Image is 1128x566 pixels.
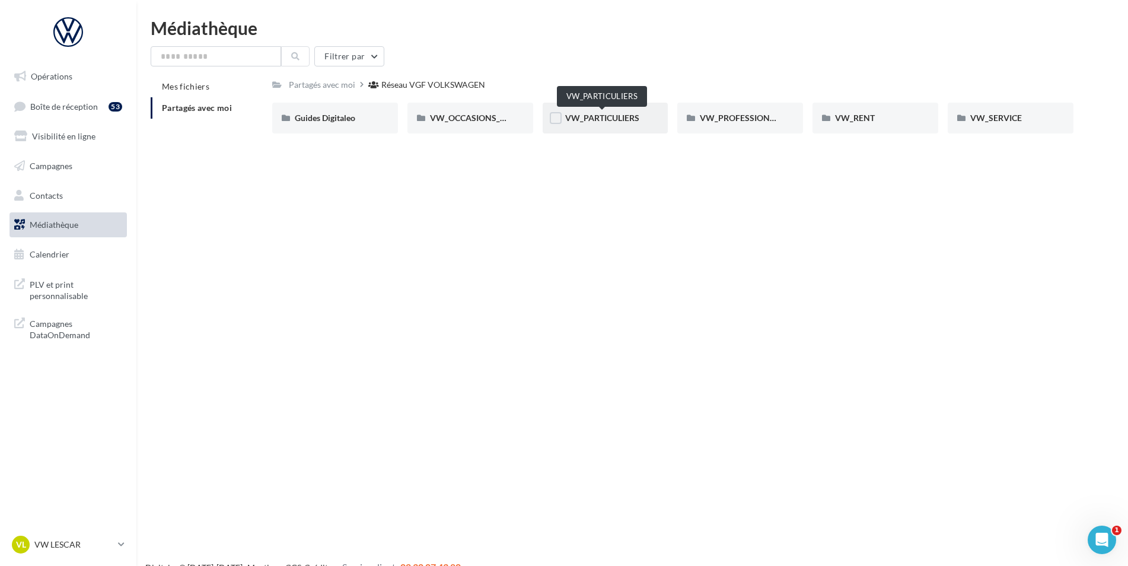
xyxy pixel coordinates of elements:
[34,539,113,551] p: VW LESCAR
[30,276,122,302] span: PLV et print personnalisable
[289,79,355,91] div: Partagés avec moi
[31,71,72,81] span: Opérations
[7,242,129,267] a: Calendrier
[835,113,875,123] span: VW_RENT
[7,272,129,307] a: PLV et print personnalisable
[162,103,232,113] span: Partagés avec moi
[295,113,355,123] span: Guides Digitaleo
[30,249,69,259] span: Calendrier
[557,86,647,107] div: VW_PARTICULIERS
[700,113,790,123] span: VW_PROFESSIONNELS
[970,113,1022,123] span: VW_SERVICE
[30,161,72,171] span: Campagnes
[7,64,129,89] a: Opérations
[30,220,78,230] span: Médiathèque
[109,102,122,112] div: 53
[151,19,1114,37] div: Médiathèque
[7,183,129,208] a: Contacts
[32,131,95,141] span: Visibilité en ligne
[7,124,129,149] a: Visibilité en ligne
[7,94,129,119] a: Boîte de réception53
[9,533,127,556] a: VL VW LESCAR
[1112,526,1121,535] span: 1
[30,190,63,200] span: Contacts
[7,311,129,346] a: Campagnes DataOnDemand
[7,154,129,179] a: Campagnes
[381,79,485,91] div: Réseau VGF VOLKSWAGEN
[565,113,639,123] span: VW_PARTICULIERS
[314,46,384,66] button: Filtrer par
[1088,526,1116,554] iframe: Intercom live chat
[16,539,26,551] span: VL
[30,316,122,341] span: Campagnes DataOnDemand
[7,212,129,237] a: Médiathèque
[30,101,98,111] span: Boîte de réception
[162,81,209,91] span: Mes fichiers
[430,113,546,123] span: VW_OCCASIONS_GARANTIES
